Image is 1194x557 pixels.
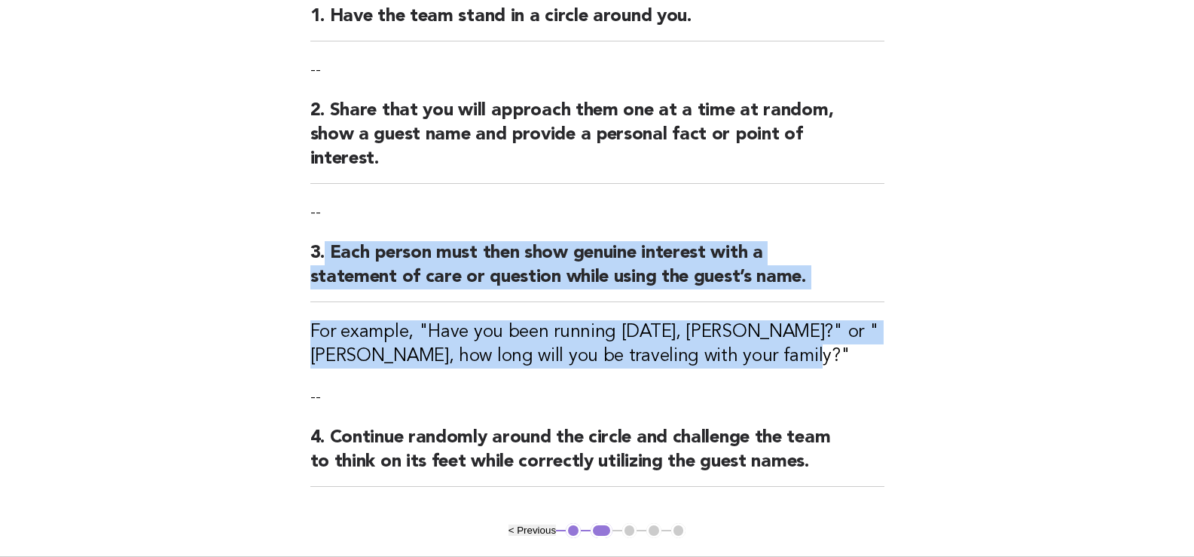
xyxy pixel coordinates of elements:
[310,5,884,41] h2: 1. Have the team stand in a circle around you.
[310,60,884,81] p: --
[310,241,884,302] h2: 3. Each person must then show genuine interest with a statement of care or question while using t...
[310,387,884,408] p: --
[310,99,884,184] h2: 2. Share that you will approach them one at a time at random, show a guest name and provide a per...
[591,523,612,538] button: 2
[310,320,884,369] h3: For example, "Have you been running [DATE], [PERSON_NAME]?" or "[PERSON_NAME], how long will you ...
[310,426,884,487] h2: 4. Continue randomly around the circle and challenge the team to think on its feet while correctl...
[508,525,556,536] button: < Previous
[566,523,581,538] button: 1
[310,202,884,223] p: --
